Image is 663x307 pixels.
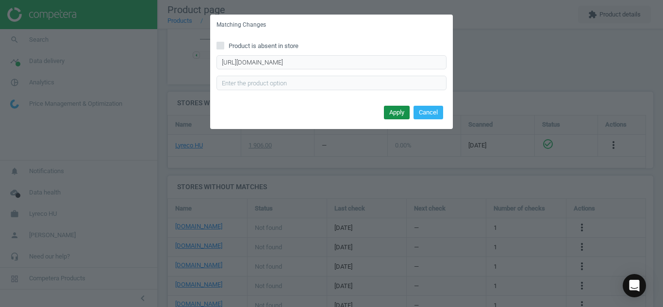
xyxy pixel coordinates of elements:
[623,274,646,297] div: Open Intercom Messenger
[414,106,443,119] button: Cancel
[216,76,447,90] input: Enter the product option
[227,42,300,50] span: Product is absent in store
[216,21,266,29] h5: Matching Changes
[216,55,447,70] input: Enter correct product URL
[384,106,410,119] button: Apply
